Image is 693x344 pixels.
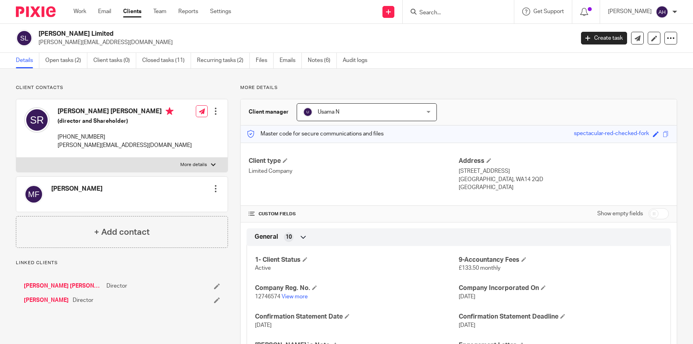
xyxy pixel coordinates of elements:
[249,157,459,165] h4: Client type
[93,53,136,68] a: Client tasks (0)
[308,53,337,68] a: Notes (6)
[94,226,150,238] h4: + Add contact
[16,6,56,17] img: Pixie
[249,167,459,175] p: Limited Company
[343,53,373,68] a: Audit logs
[58,117,192,125] h5: (director and Shareholder)
[459,256,662,264] h4: 9-Accountancy Fees
[153,8,166,15] a: Team
[210,8,231,15] a: Settings
[24,185,43,204] img: svg%3E
[180,162,207,168] p: More details
[608,8,652,15] p: [PERSON_NAME]
[533,9,564,14] span: Get Support
[249,108,289,116] h3: Client manager
[656,6,668,18] img: svg%3E
[16,53,39,68] a: Details
[51,185,102,193] h4: [PERSON_NAME]
[58,133,192,141] p: [PHONE_NUMBER]
[597,210,643,218] label: Show empty fields
[255,294,280,300] span: 12746574
[459,294,475,300] span: [DATE]
[256,53,274,68] a: Files
[197,53,250,68] a: Recurring tasks (2)
[280,53,302,68] a: Emails
[98,8,111,15] a: Email
[247,130,384,138] p: Master code for secure communications and files
[282,294,308,300] a: View more
[286,233,292,241] span: 10
[106,282,127,290] span: Director
[459,313,662,321] h4: Confirmation Statement Deadline
[255,313,459,321] h4: Confirmation Statement Date
[73,296,93,304] span: Director
[73,8,86,15] a: Work
[581,32,627,44] a: Create task
[58,107,192,117] h4: [PERSON_NAME] [PERSON_NAME]
[459,184,669,191] p: [GEOGRAPHIC_DATA]
[249,211,459,217] h4: CUSTOM FIELDS
[240,85,677,91] p: More details
[45,53,87,68] a: Open tasks (2)
[16,30,33,46] img: svg%3E
[166,107,174,115] i: Primary
[24,296,69,304] a: [PERSON_NAME]
[318,109,340,115] span: Usama N
[459,167,669,175] p: [STREET_ADDRESS]
[16,260,228,266] p: Linked clients
[419,10,490,17] input: Search
[24,282,102,290] a: [PERSON_NAME] [PERSON_NAME]
[574,129,649,139] div: spectacular-red-checked-fork
[255,265,271,271] span: Active
[58,141,192,149] p: [PERSON_NAME][EMAIL_ADDRESS][DOMAIN_NAME]
[178,8,198,15] a: Reports
[255,233,278,241] span: General
[39,39,569,46] p: [PERSON_NAME][EMAIL_ADDRESS][DOMAIN_NAME]
[459,176,669,184] p: [GEOGRAPHIC_DATA], WA14 2QD
[459,323,475,328] span: [DATE]
[255,323,272,328] span: [DATE]
[123,8,141,15] a: Clients
[303,107,313,117] img: svg%3E
[24,107,50,133] img: svg%3E
[255,284,459,292] h4: Company Reg. No.
[16,85,228,91] p: Client contacts
[459,157,669,165] h4: Address
[39,30,463,38] h2: [PERSON_NAME] Limited
[255,256,459,264] h4: 1- Client Status
[142,53,191,68] a: Closed tasks (11)
[459,284,662,292] h4: Company Incorporated On
[459,265,500,271] span: £133.50 monthly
